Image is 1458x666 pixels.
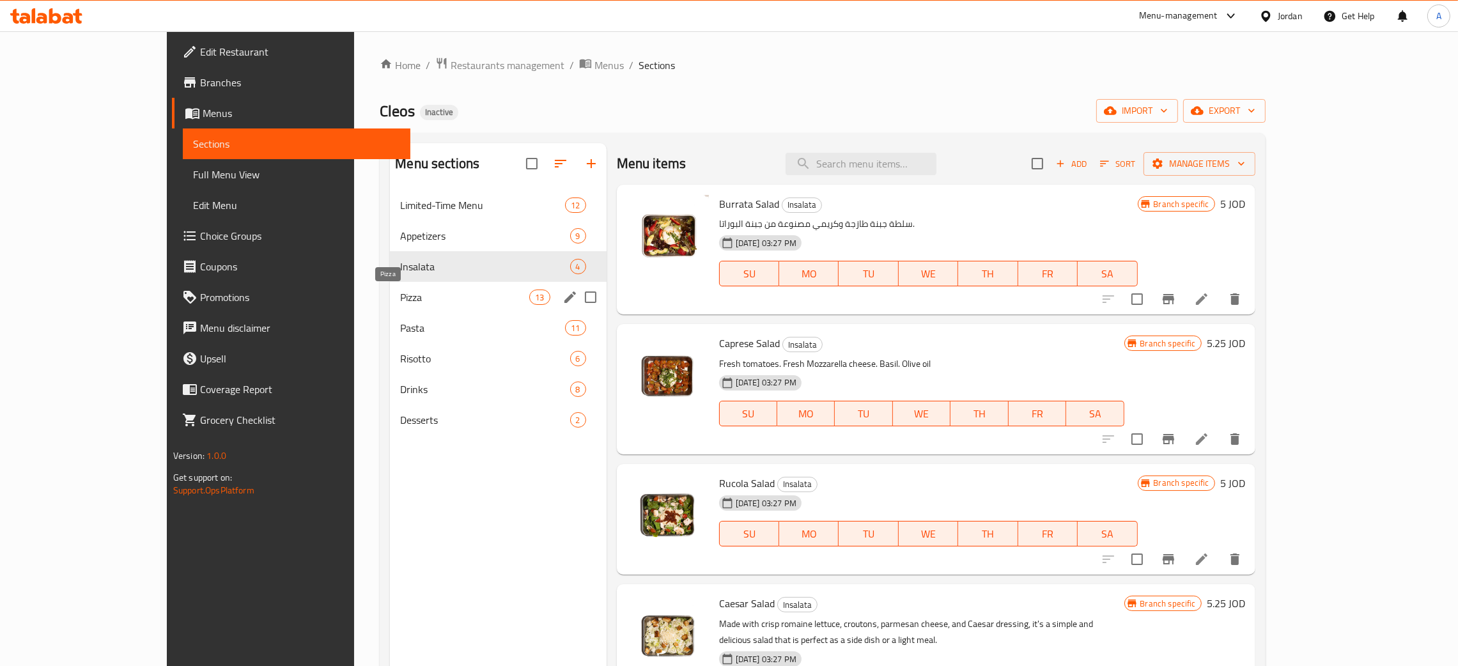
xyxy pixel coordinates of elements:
[193,136,400,151] span: Sections
[627,474,709,556] img: Rucola Salad
[963,525,1012,543] span: TH
[782,197,821,212] span: Insalata
[400,259,570,274] span: Insalata
[1144,152,1255,176] button: Manage items
[719,356,1124,372] p: Fresh tomatoes. Fresh Mozzarella cheese. Basil. Olive oil
[1193,103,1255,119] span: export
[390,190,606,221] div: Limited-Time Menu12
[570,351,586,366] div: items
[719,521,779,546] button: SU
[627,334,709,416] img: Caprese Salad
[1139,8,1218,24] div: Menu-management
[390,251,606,282] div: Insalata4
[904,265,953,283] span: WE
[1106,103,1168,119] span: import
[1220,195,1245,213] h6: 5 JOD
[1023,525,1073,543] span: FR
[777,477,818,492] div: Insalata
[571,230,586,242] span: 9
[1436,9,1441,23] span: A
[571,353,586,365] span: 6
[719,261,779,286] button: SU
[1220,474,1245,492] h6: 5 JOD
[380,57,1265,74] nav: breadcrumb
[844,525,893,543] span: TU
[390,374,606,405] div: Drinks8
[725,405,772,423] span: SU
[778,477,817,492] span: Insalata
[1124,286,1151,313] span: Select to update
[400,320,565,336] span: Pasta
[1124,426,1151,453] span: Select to update
[594,58,624,73] span: Menus
[719,616,1124,648] p: Made with crisp romaine lettuce, croutons, parmesan cheese, and Caesar dressing, it's a simple an...
[1018,521,1078,546] button: FR
[571,383,586,396] span: 8
[639,58,675,73] span: Sections
[400,197,565,213] div: Limited-Time Menu
[172,251,410,282] a: Coupons
[200,228,400,244] span: Choice Groups
[545,148,576,179] span: Sort sections
[779,261,839,286] button: MO
[719,216,1138,232] p: سلطة جبنة طازجة وكريمي مصنوعة من جبنة البوراتا.
[1207,594,1245,612] h6: 5.25 JOD
[518,150,545,177] span: Select all sections
[200,320,400,336] span: Menu disclaimer
[1051,154,1092,174] span: Add item
[1153,284,1184,314] button: Branch-specific-item
[1149,198,1214,210] span: Branch specific
[719,334,780,353] span: Caprese Salad
[570,382,586,397] div: items
[629,58,633,73] li: /
[1194,291,1209,307] a: Edit menu item
[782,337,823,352] div: Insalata
[390,221,606,251] div: Appetizers9
[200,44,400,59] span: Edit Restaurant
[1051,154,1092,174] button: Add
[200,75,400,90] span: Branches
[530,291,549,304] span: 13
[172,374,410,405] a: Coverage Report
[571,261,586,273] span: 4
[778,598,817,612] span: Insalata
[1153,544,1184,575] button: Branch-specific-item
[1071,405,1119,423] span: SA
[200,382,400,397] span: Coverage Report
[390,185,606,440] nav: Menu sections
[172,313,410,343] a: Menu disclaimer
[1153,424,1184,454] button: Branch-specific-item
[844,265,893,283] span: TU
[1220,544,1250,575] button: delete
[1220,284,1250,314] button: delete
[400,228,570,244] span: Appetizers
[1014,405,1061,423] span: FR
[1135,337,1201,350] span: Branch specific
[1154,156,1245,172] span: Manage items
[958,521,1018,546] button: TH
[719,594,775,613] span: Caesar Salad
[390,343,606,374] div: Risotto6
[1194,552,1209,567] a: Edit menu item
[731,497,802,509] span: [DATE] 03:27 PM
[1100,157,1135,171] span: Sort
[420,107,458,118] span: Inactive
[899,261,958,286] button: WE
[782,405,830,423] span: MO
[839,521,898,546] button: TU
[570,412,586,428] div: items
[782,197,822,213] div: Insalata
[1097,154,1138,174] button: Sort
[786,153,936,175] input: search
[893,401,950,426] button: WE
[779,521,839,546] button: MO
[400,351,570,366] span: Risotto
[400,412,570,428] span: Desserts
[731,653,802,665] span: [DATE] 03:27 PM
[950,401,1008,426] button: TH
[963,265,1012,283] span: TH
[1018,261,1078,286] button: FR
[172,221,410,251] a: Choice Groups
